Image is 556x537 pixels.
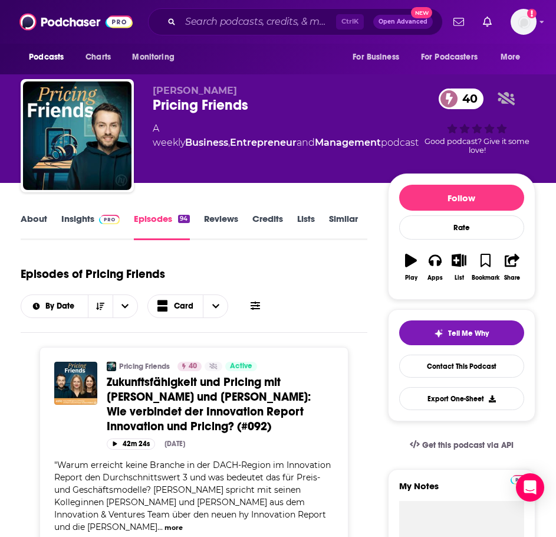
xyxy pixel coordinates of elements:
button: Export One-Sheet [399,387,524,410]
button: Sort Direction [88,295,113,317]
a: Pricing Friends [119,362,170,371]
span: Good podcast? Give it some love! [425,137,529,155]
a: About [21,213,47,240]
h1: Episodes of Pricing Friends [21,267,165,281]
span: ... [157,522,163,532]
span: Podcasts [29,49,64,66]
a: Contact This Podcast [399,355,524,378]
div: 40Good podcast? Give it some love! [419,85,535,158]
span: Logged in as ABolliger [511,9,537,35]
span: Warum erreicht keine Branche in der DACH-Region im Innovation Report den Durchschnittswert 3 und ... [54,460,331,532]
a: Similar [329,213,358,240]
button: Share [500,246,524,289]
span: By Date [45,302,78,310]
img: Podchaser Pro [511,475,531,484]
a: Charts [78,46,118,68]
div: Rate [399,215,524,240]
div: Share [504,274,520,281]
button: Choose View [147,294,229,318]
label: My Notes [399,480,524,501]
div: Open Intercom Messenger [516,473,544,502]
img: Podchaser Pro [99,215,120,224]
span: Monitoring [132,49,174,66]
button: 42m 24s [107,438,155,450]
span: Charts [85,49,111,66]
a: Zukunftsfähigkeit und Pricing mit [PERSON_NAME] und [PERSON_NAME]: Wie verbindet der Innovation R... [107,375,334,434]
a: Show notifications dropdown [449,12,469,32]
div: Play [405,274,417,281]
button: Play [399,246,423,289]
a: Episodes94 [134,213,189,240]
a: Credits [252,213,283,240]
a: Lists [297,213,315,240]
span: Card [174,302,193,310]
div: Apps [427,274,443,281]
button: tell me why sparkleTell Me Why [399,320,524,345]
a: Pro website [511,473,531,484]
span: Active [230,361,252,372]
span: For Podcasters [421,49,478,66]
span: Tell Me Why [448,329,489,338]
button: Show profile menu [511,9,537,35]
span: New [411,7,432,18]
button: List [447,246,471,289]
h2: Choose List sort [21,294,138,318]
span: " [54,460,331,532]
span: , [228,137,230,148]
img: Podchaser - Follow, Share and Rate Podcasts [19,11,133,33]
img: tell me why sparkle [434,329,443,338]
button: more [165,523,183,533]
a: Management [315,137,381,148]
a: Reviews [204,213,238,240]
div: List [455,274,464,281]
button: Apps [423,246,448,289]
input: Search podcasts, credits, & more... [180,12,336,31]
span: Open Advanced [379,19,427,25]
span: 40 [450,89,483,109]
img: Pricing Friends [107,362,116,371]
button: open menu [492,46,535,68]
button: Bookmark [471,246,500,289]
button: open menu [124,46,189,68]
span: Get this podcast via API [422,440,514,450]
a: Get this podcast via API [400,431,523,460]
span: Ctrl K [336,14,364,30]
div: 94 [178,215,189,223]
button: open menu [21,46,79,68]
a: Show notifications dropdown [478,12,496,32]
span: 40 [189,361,197,372]
span: More [501,49,521,66]
button: Open AdvancedNew [373,15,433,29]
div: A weekly podcast [153,122,419,150]
span: Zukunftsfähigkeit und Pricing mit [PERSON_NAME] und [PERSON_NAME]: Wie verbindet der Innovation R... [107,375,311,434]
button: open menu [113,295,137,317]
a: InsightsPodchaser Pro [61,213,120,240]
div: [DATE] [165,440,185,448]
svg: Add a profile image [527,9,537,18]
a: 40 [439,89,483,109]
span: [PERSON_NAME] [153,85,237,96]
a: Active [225,362,257,371]
img: User Profile [511,9,537,35]
span: For Business [353,49,399,66]
button: open menu [413,46,495,68]
span: and [297,137,315,148]
a: 40 [177,362,202,371]
img: Zukunftsfähigkeit und Pricing mit Marie Heitmann und Anna Welbers: Wie verbindet der Innovation R... [54,362,97,405]
div: Search podcasts, credits, & more... [148,8,443,35]
a: Business [185,137,228,148]
div: Bookmark [472,274,499,281]
button: open menu [21,302,88,310]
a: Entrepreneur [230,137,297,148]
button: Follow [399,185,524,211]
img: Pricing Friends [23,81,131,190]
button: open menu [344,46,414,68]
